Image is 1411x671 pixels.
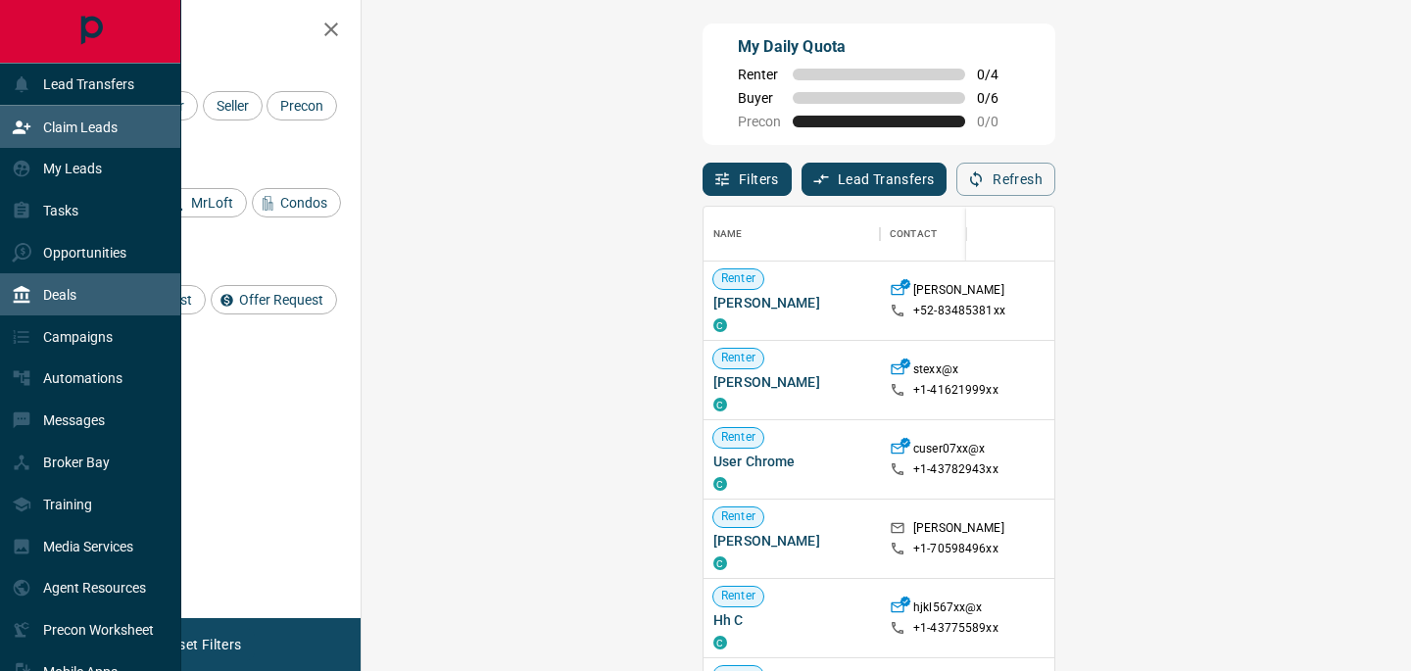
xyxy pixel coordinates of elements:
div: condos.ca [713,398,727,411]
span: Renter [713,588,763,604]
span: Renter [738,67,781,82]
div: Condos [252,188,341,217]
p: [PERSON_NAME] [913,520,1004,541]
button: Filters [703,163,792,196]
span: Renter [713,508,763,525]
div: Contact [890,207,937,262]
div: condos.ca [713,477,727,491]
div: Precon [267,91,337,120]
p: cuser07xx@x [913,441,985,461]
span: Offer Request [232,292,330,308]
p: +1- 70598496xx [913,541,998,557]
div: Contact [880,207,1037,262]
div: Name [713,207,743,262]
p: My Daily Quota [738,35,1020,59]
button: Refresh [956,163,1055,196]
p: [PERSON_NAME] [913,282,1004,303]
p: hjkl567xx@x [913,599,982,620]
p: +1- 43775589xx [913,620,998,637]
div: condos.ca [713,318,727,332]
span: 0 / 6 [977,90,1020,106]
span: Renter [713,270,763,287]
p: +52- 83485381xx [913,303,1005,319]
div: condos.ca [713,636,727,649]
span: Seller [210,98,256,114]
span: Condos [273,195,334,211]
div: MrLoft [163,188,247,217]
span: Precon [738,114,781,129]
div: Offer Request [211,285,337,314]
div: Name [704,207,880,262]
span: Precon [273,98,330,114]
p: +1- 41621999xx [913,382,998,399]
h2: Filters [63,20,341,43]
span: MrLoft [184,195,240,211]
span: [PERSON_NAME] [713,372,870,392]
button: Lead Transfers [802,163,948,196]
span: Hh C [713,610,870,630]
div: condos.ca [713,556,727,570]
span: 0 / 0 [977,114,1020,129]
span: [PERSON_NAME] [713,293,870,312]
span: Renter [713,350,763,366]
button: Reset Filters [149,628,254,661]
span: Renter [713,429,763,446]
span: User Chrome [713,452,870,471]
p: stexx@x [913,361,958,382]
p: +1- 43782943xx [913,461,998,478]
span: 0 / 4 [977,67,1020,82]
div: Seller [203,91,263,120]
span: Buyer [738,90,781,106]
span: [PERSON_NAME] [713,531,870,551]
